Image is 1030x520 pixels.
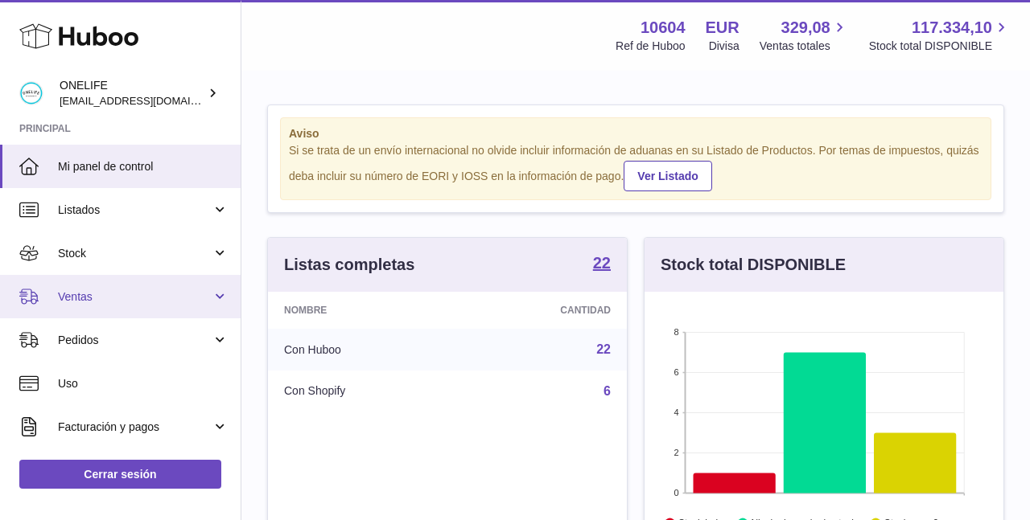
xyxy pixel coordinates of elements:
[616,39,685,54] div: Ref de Huboo
[268,371,459,412] td: Con Shopify
[596,342,611,356] a: 22
[624,161,711,191] a: Ver Listado
[593,255,611,271] strong: 22
[674,407,678,417] text: 4
[289,126,983,141] strong: Aviso
[19,460,221,489] a: Cerrar sesión
[60,78,204,109] div: ONELIFE
[781,17,830,39] span: 329,08
[674,327,678,337] text: 8
[58,203,212,218] span: Listados
[760,39,849,54] span: Ventas totales
[284,254,414,276] h3: Listas completas
[593,255,611,274] a: 22
[674,367,678,377] text: 6
[912,17,992,39] span: 117.334,10
[459,292,627,329] th: Cantidad
[58,376,229,391] span: Uso
[674,488,678,497] text: 0
[709,39,740,54] div: Divisa
[268,329,459,371] td: Con Huboo
[661,254,846,276] h3: Stock total DISPONIBLE
[760,17,849,54] a: 329,08 Ventas totales
[58,420,212,435] span: Facturación y pagos
[604,384,611,398] a: 6
[641,17,686,39] strong: 10604
[58,289,212,305] span: Ventas
[869,39,1011,54] span: Stock total DISPONIBLE
[58,159,229,174] span: Mi panel de control
[58,333,212,348] span: Pedidos
[289,143,983,191] div: Si se trata de un envío internacional no olvide incluir información de aduanas en su Listado de P...
[19,81,43,105] img: administracion@onelifespain.com
[58,246,212,261] span: Stock
[268,292,459,329] th: Nombre
[674,448,678,457] text: 2
[60,94,237,107] span: [EMAIL_ADDRESS][DOMAIN_NAME]
[706,17,740,39] strong: EUR
[869,17,1011,54] a: 117.334,10 Stock total DISPONIBLE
